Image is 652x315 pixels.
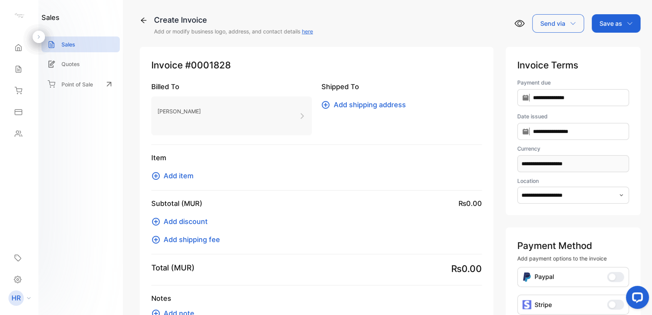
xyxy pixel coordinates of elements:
p: Total (MUR) [151,262,195,274]
a: Sales [41,36,120,52]
h1: sales [41,12,60,23]
p: HR [12,293,21,303]
span: #0001828 [185,58,231,72]
p: Paypal [535,272,554,282]
img: icon [522,300,531,309]
span: Add shipping fee [164,234,220,245]
span: Add item [164,171,194,181]
button: Add discount [151,216,212,227]
p: Quotes [61,60,80,68]
button: Send via [532,14,584,33]
p: Save as [599,19,622,28]
a: here [302,28,313,35]
p: Item [151,153,482,163]
p: Invoice Terms [517,58,629,72]
button: Add shipping address [321,99,410,110]
img: Icon [522,272,531,282]
iframe: LiveChat chat widget [620,283,652,315]
img: logo [13,10,25,22]
p: Point of Sale [61,80,93,88]
label: Currency [517,144,629,153]
p: Subtotal (MUR) [151,198,202,209]
label: Date issued [517,112,629,120]
div: Create Invoice [154,14,313,26]
p: Add or modify business logo, address, and contact details [154,27,313,35]
p: Billed To [151,81,312,92]
p: Add payment options to the invoice [517,254,629,262]
p: Invoice [151,58,482,72]
span: ₨0.00 [451,262,482,276]
span: Add shipping address [333,99,405,110]
p: [PERSON_NAME] [157,106,201,117]
a: Quotes [41,56,120,72]
p: Notes [151,293,482,303]
p: Stripe [535,300,552,309]
p: Sales [61,40,75,48]
label: Payment due [517,78,629,86]
button: Save as [592,14,640,33]
a: Point of Sale [41,76,120,93]
p: Payment Method [517,239,629,253]
span: ₨0.00 [458,198,482,209]
p: Shipped To [321,81,482,92]
button: Add shipping fee [151,234,225,245]
span: Add discount [164,216,208,227]
button: Add item [151,171,198,181]
label: Location [517,177,539,184]
p: Send via [540,19,565,28]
